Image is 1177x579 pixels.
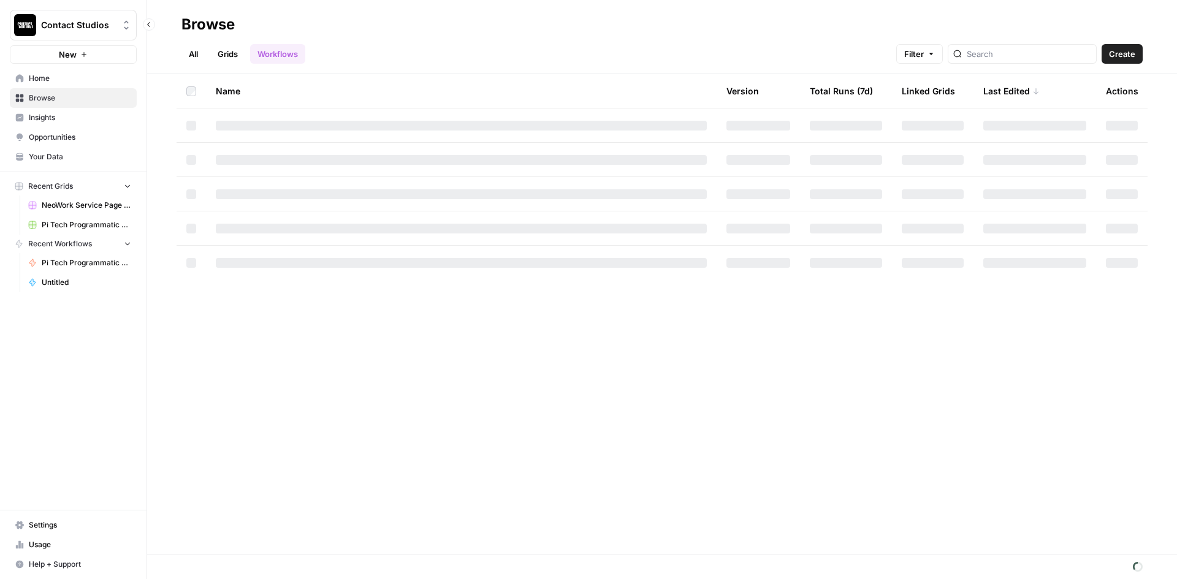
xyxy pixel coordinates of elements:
span: Usage [29,539,131,550]
div: Actions [1106,74,1138,108]
div: Name [216,74,707,108]
span: Contact Studios [41,19,115,31]
div: Version [726,74,759,108]
a: Home [10,69,137,88]
a: Insights [10,108,137,127]
a: Your Data [10,147,137,167]
div: Last Edited [983,74,1040,108]
span: Help + Support [29,559,131,570]
div: Linked Grids [902,74,955,108]
span: Recent Grids [28,181,73,192]
span: Untitled [42,277,131,288]
button: Recent Grids [10,177,137,195]
a: All [181,44,205,64]
span: Home [29,73,131,84]
input: Search [967,48,1091,60]
a: Settings [10,515,137,535]
a: NeoWork Service Page Grid v1 [23,195,137,215]
a: Pi Tech Programmatic Service pages Grid [23,215,137,235]
a: Grids [210,44,245,64]
span: Insights [29,112,131,123]
a: Usage [10,535,137,554]
a: Untitled [23,273,137,292]
div: Total Runs (7d) [810,74,873,108]
button: New [10,45,137,64]
a: Opportunities [10,127,137,147]
button: Filter [896,44,943,64]
span: Filter [904,48,924,60]
span: New [59,48,77,61]
button: Help + Support [10,554,137,574]
span: Pi Tech Programmatic Service pages [42,257,131,268]
span: Opportunities [29,132,131,143]
span: Your Data [29,151,131,162]
span: Create [1109,48,1135,60]
div: Browse [181,15,235,34]
span: Pi Tech Programmatic Service pages Grid [42,219,131,230]
button: Workspace: Contact Studios [10,10,137,40]
span: Settings [29,520,131,531]
span: Recent Workflows [28,238,92,249]
button: Create [1102,44,1143,64]
a: Workflows [250,44,305,64]
a: Browse [10,88,137,108]
img: Contact Studios Logo [14,14,36,36]
span: Browse [29,93,131,104]
a: Pi Tech Programmatic Service pages [23,253,137,273]
button: Recent Workflows [10,235,137,253]
span: NeoWork Service Page Grid v1 [42,200,131,211]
